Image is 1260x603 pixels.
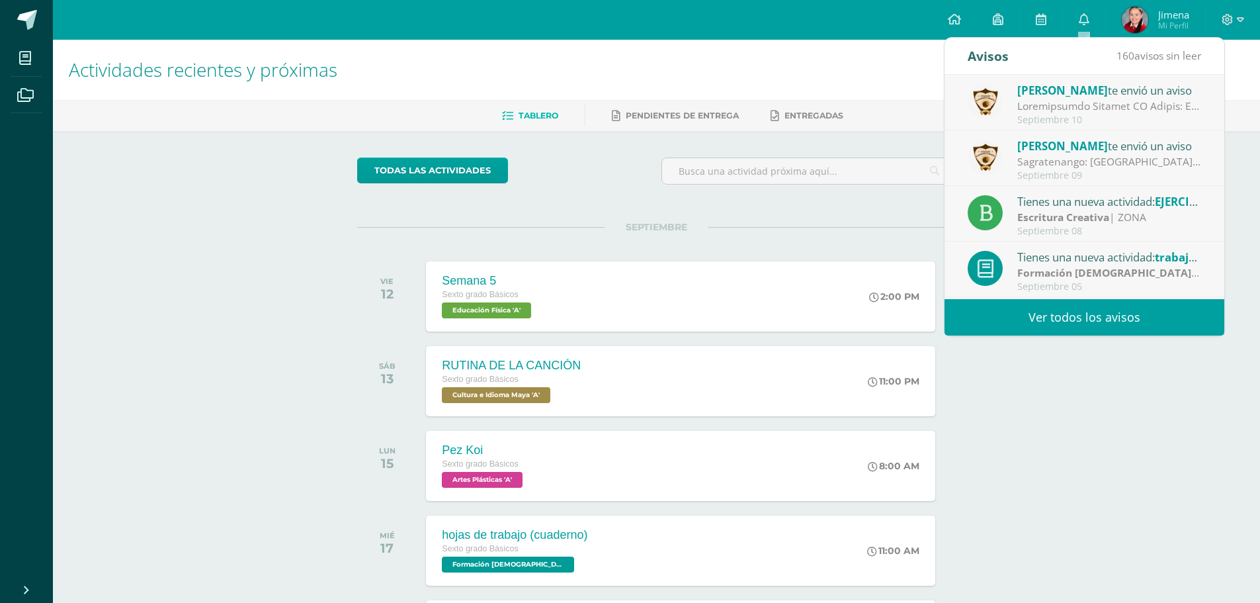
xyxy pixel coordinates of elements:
a: todas las Actividades [357,158,508,183]
div: Pez Koi [442,443,526,457]
div: 2:00 PM [869,291,919,302]
span: Sexto grado Básicos [442,459,519,469]
div: 15 [379,455,396,471]
span: Actividades recientes y próximas [69,57,337,82]
div: SÁB [379,361,396,371]
div: Tienes una nueva actividad: [1017,248,1201,265]
span: Tablero [519,111,558,120]
div: LUN [379,446,396,455]
a: Pendientes de entrega [612,105,739,126]
a: Tablero [502,105,558,126]
div: 13 [379,371,396,387]
div: hojas de trabajo (cuaderno) [442,528,587,542]
span: Sexto grado Básicos [442,544,519,553]
span: 160 [1116,48,1134,63]
div: Septiembre 08 [1017,226,1201,237]
div: Avisos [968,38,1009,74]
span: Cultura e Idioma Maya 'A' [442,387,550,403]
span: [PERSON_NAME] [1017,138,1108,154]
span: Educación Física 'A' [442,302,531,318]
div: Sagratenango: COLEGIO EL SAGRADO CORAZÓN. "AÑO DE LUZ Y ESPERANZA" Guatemala, septiembre 09 de 20... [1017,154,1201,169]
div: Semana 5 [442,274,534,288]
div: 11:00 PM [868,375,919,387]
div: te envió un aviso [1017,137,1201,154]
span: Sexto grado Básicos [442,290,519,299]
div: te envió un aviso [1017,81,1201,99]
strong: Formación [DEMOGRAPHIC_DATA] [1017,265,1199,280]
span: Pendientes de entrega [626,111,739,120]
img: a46afb417ae587891c704af89211ce97.png [968,84,1003,119]
div: Septiembre 05 [1017,281,1201,293]
div: MIÉ [380,531,395,540]
span: Jimena [1158,8,1189,21]
input: Busca una actividad próxima aquí... [662,158,955,184]
div: VIE [380,277,394,286]
strong: Escritura Creativa [1017,210,1109,224]
div: | Trabajo cooperativo [1017,265,1201,281]
div: 12 [380,286,394,302]
div: Septiembre 09 [1017,170,1201,181]
span: Sexto grado Básicos [442,375,519,384]
span: [PERSON_NAME] [1017,83,1108,98]
div: 11:00 AM [867,545,919,557]
span: SEPTIEMBRE [605,221,708,233]
div: Septiembre 10 [1017,115,1201,126]
span: Formación Cristiana 'A' [442,557,574,573]
div: Tienes una nueva actividad: [1017,193,1201,210]
div: | ZONA [1017,210,1201,225]
a: Ver todos los avisos [945,299,1224,336]
div: Evaluaciones Finales IV Unidad: COLEGIO EL SAGRADO CORAZÓN "AÑO DE LUZ Y ESPERANZA" Circular 2025... [1017,99,1201,114]
span: Entregadas [784,111,843,120]
div: 17 [380,540,395,556]
div: RUTINA DE LA CANCIÓN [442,359,581,373]
img: 8b0f4665ab33adcccd1c821380761454.png [1122,7,1148,33]
div: 8:00 AM [868,460,919,472]
span: Mi Perfil [1158,20,1189,31]
span: avisos sin leer [1116,48,1201,63]
img: a46afb417ae587891c704af89211ce97.png [968,140,1003,175]
span: Artes Plásticas 'A' [442,472,523,488]
a: Entregadas [771,105,843,126]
